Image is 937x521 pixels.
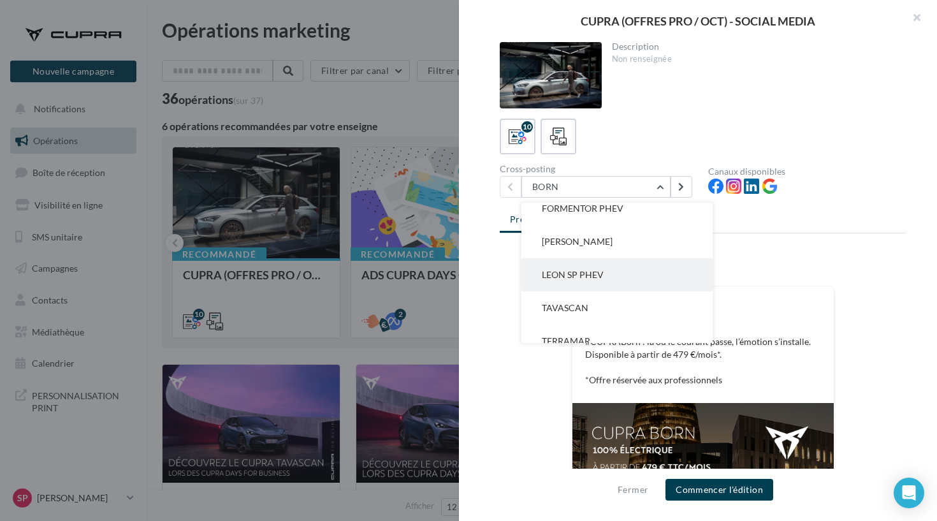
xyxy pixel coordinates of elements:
button: Commencer l'édition [665,479,773,501]
button: LEON SP PHEV [521,258,713,291]
div: 10 [521,121,533,133]
button: Fermer [613,482,653,497]
span: [PERSON_NAME] [542,236,613,247]
div: Open Intercom Messenger [894,478,924,508]
p: #CUPRABorn : là où le courant passe, l’émotion s’installe. Disponible à partir de 479 €/mois*. *O... [585,335,821,386]
div: Canaux disponibles [708,167,906,176]
div: Description [612,42,897,51]
button: TAVASCAN [521,291,713,325]
div: Non renseignée [612,54,897,65]
div: Cross-posting [500,165,698,173]
button: [PERSON_NAME] [521,225,713,258]
button: TERRAMAR [521,325,713,358]
div: CUPRA (OFFRES PRO / OCT) - SOCIAL MEDIA [479,15,917,27]
span: FORMENTOR PHEV [542,203,623,214]
span: TERRAMAR [542,335,590,346]
button: BORN [521,176,671,198]
button: FORMENTOR PHEV [521,192,713,225]
span: TAVASCAN [542,302,588,313]
span: LEON SP PHEV [542,269,604,280]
